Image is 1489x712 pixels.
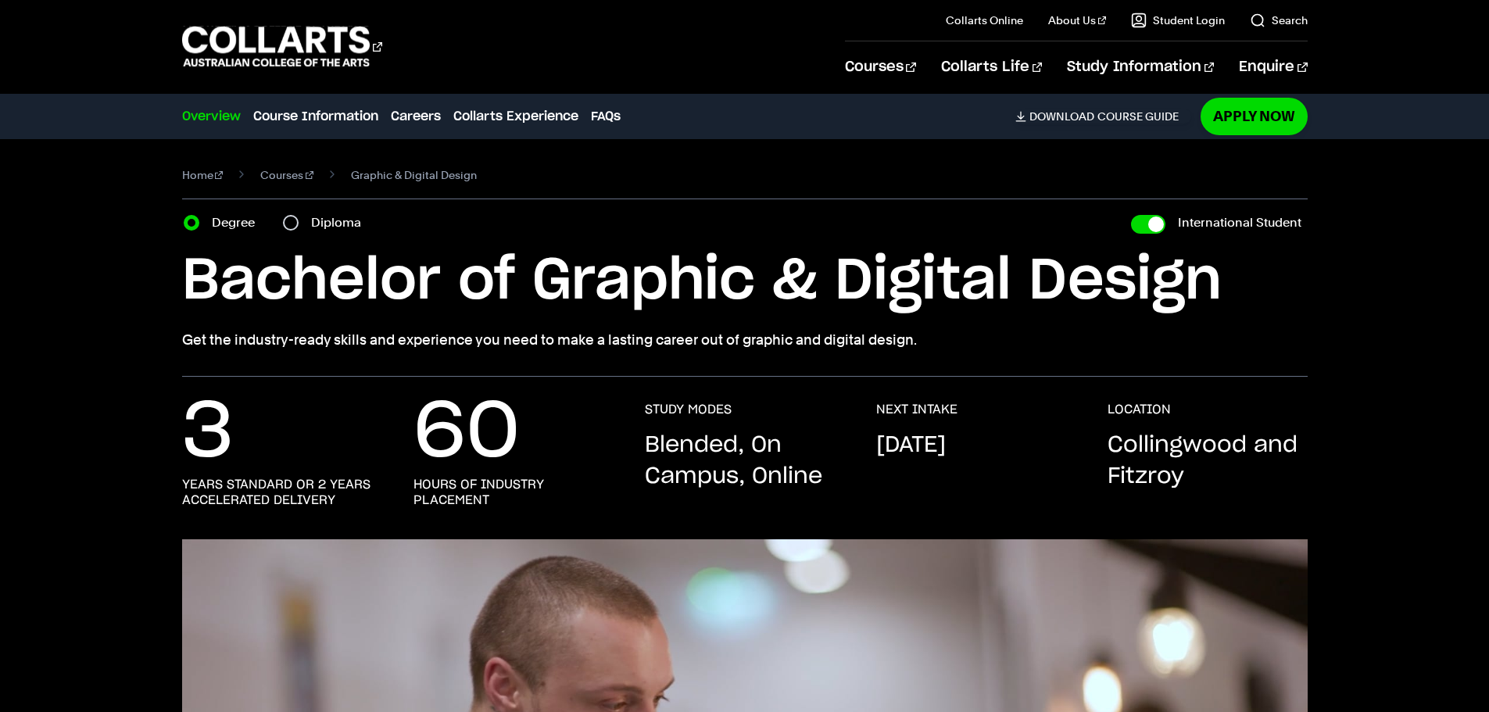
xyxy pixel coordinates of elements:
[453,107,578,126] a: Collarts Experience
[1029,109,1094,123] span: Download
[876,430,946,461] p: [DATE]
[182,107,241,126] a: Overview
[1250,13,1308,28] a: Search
[260,164,313,186] a: Courses
[1015,109,1191,123] a: DownloadCourse Guide
[845,41,916,93] a: Courses
[212,212,264,234] label: Degree
[413,477,614,508] h3: hours of industry placement
[253,107,378,126] a: Course Information
[1108,402,1171,417] h3: LOCATION
[591,107,621,126] a: FAQs
[946,13,1023,28] a: Collarts Online
[645,430,845,492] p: Blended, On Campus, Online
[391,107,441,126] a: Careers
[1108,430,1308,492] p: Collingwood and Fitzroy
[413,402,520,464] p: 60
[182,477,382,508] h3: years standard or 2 years accelerated delivery
[311,212,370,234] label: Diploma
[645,402,732,417] h3: STUDY MODES
[1239,41,1307,93] a: Enquire
[182,246,1308,317] h1: Bachelor of Graphic & Digital Design
[1067,41,1214,93] a: Study Information
[1178,212,1301,234] label: International Student
[182,329,1308,351] p: Get the industry-ready skills and experience you need to make a lasting career out of graphic and...
[1131,13,1225,28] a: Student Login
[1201,98,1308,134] a: Apply Now
[351,164,477,186] span: Graphic & Digital Design
[941,41,1042,93] a: Collarts Life
[182,402,234,464] p: 3
[182,24,382,69] div: Go to homepage
[182,164,224,186] a: Home
[1048,13,1106,28] a: About Us
[876,402,957,417] h3: NEXT INTAKE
